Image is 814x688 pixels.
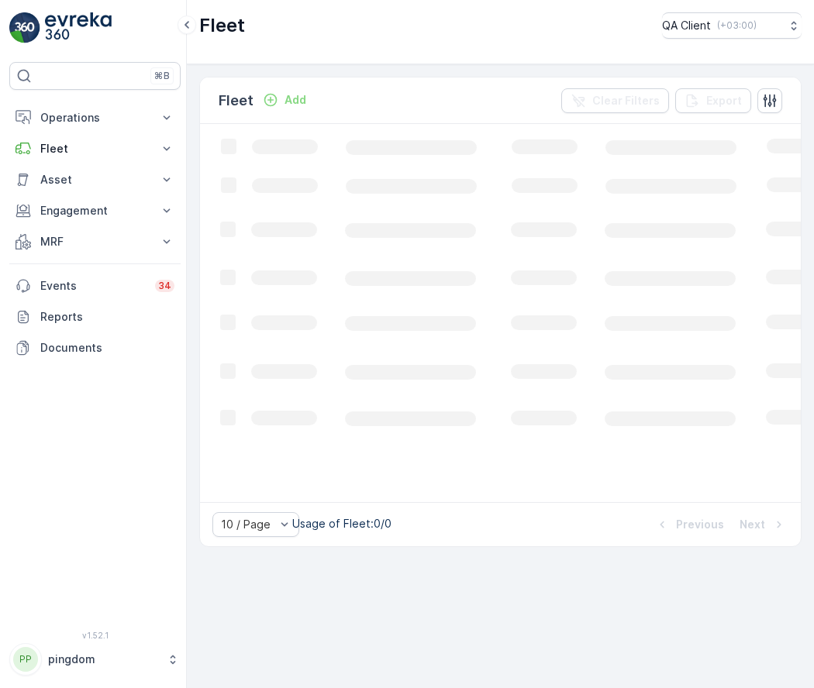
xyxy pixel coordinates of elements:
[154,70,170,82] p: ⌘B
[219,90,254,112] p: Fleet
[158,280,171,292] p: 34
[706,93,742,108] p: Export
[740,517,765,532] p: Next
[717,19,757,32] p: ( +03:00 )
[48,652,159,667] p: pingdom
[40,110,150,126] p: Operations
[9,332,181,363] a: Documents
[40,309,174,325] p: Reports
[9,12,40,43] img: logo
[9,102,181,133] button: Operations
[9,133,181,164] button: Fleet
[9,226,181,257] button: MRF
[40,340,174,356] p: Documents
[675,88,751,113] button: Export
[561,88,669,113] button: Clear Filters
[285,92,306,108] p: Add
[40,172,150,187] p: Asset
[40,234,150,249] p: MRF
[13,647,38,672] div: PP
[738,515,788,534] button: Next
[40,203,150,218] p: Engagement
[9,195,181,226] button: Engagement
[592,93,660,108] p: Clear Filters
[676,517,724,532] p: Previous
[662,18,711,33] p: QA Client
[199,13,245,38] p: Fleet
[9,164,181,195] button: Asset
[40,141,150,157] p: Fleet
[45,12,112,43] img: logo_light-DOdMpM7g.png
[292,516,391,531] p: Usage of Fleet : 0/0
[662,12,802,39] button: QA Client(+03:00)
[9,643,181,676] button: PPpingdom
[9,631,181,640] span: v 1.52.1
[257,91,312,109] button: Add
[9,270,181,301] a: Events34
[653,515,726,534] button: Previous
[40,278,146,294] p: Events
[9,301,181,332] a: Reports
